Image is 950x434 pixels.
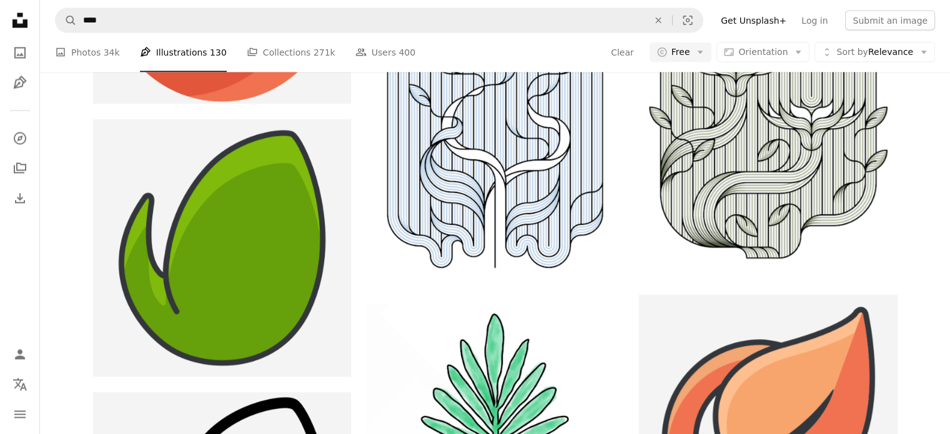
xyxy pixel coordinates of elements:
a: Log in [794,10,835,30]
a: Photos [7,40,32,65]
span: Orientation [738,47,788,57]
a: Get Unsplash+ [713,10,794,30]
a: Illustrations [7,70,32,95]
button: Orientation [716,42,809,62]
a: A green leaf is shown on a white background [93,242,351,253]
a: Stylized flowers grow under a striped sky. [639,101,897,112]
a: Log in / Sign up [7,342,32,367]
button: Sort byRelevance [814,42,935,62]
button: Search Unsplash [56,8,77,32]
a: Photos 34k [55,32,120,72]
span: Free [671,46,690,59]
span: 400 [398,46,415,59]
button: Language [7,372,32,397]
a: Collections 271k [247,32,335,72]
span: 34k [104,46,120,59]
a: A drawing of a book with lines on it [366,111,624,122]
a: Collections [7,155,32,180]
button: Visual search [673,8,703,32]
button: Submit an image [845,10,935,30]
img: A green leaf is shown on a white background [93,119,351,377]
button: Clear [645,8,672,32]
form: Find visuals sitewide [55,7,703,32]
button: Free [650,42,712,62]
span: 271k [314,46,335,59]
a: Download History [7,185,32,210]
a: Home — Unsplash [7,7,32,35]
a: A logo for a company with an orange leaf [639,417,897,428]
button: Clear [610,42,635,62]
a: Explore [7,126,32,150]
span: Sort by [836,47,868,57]
button: Menu [7,402,32,427]
a: Users 400 [355,32,415,72]
span: Relevance [836,46,913,59]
